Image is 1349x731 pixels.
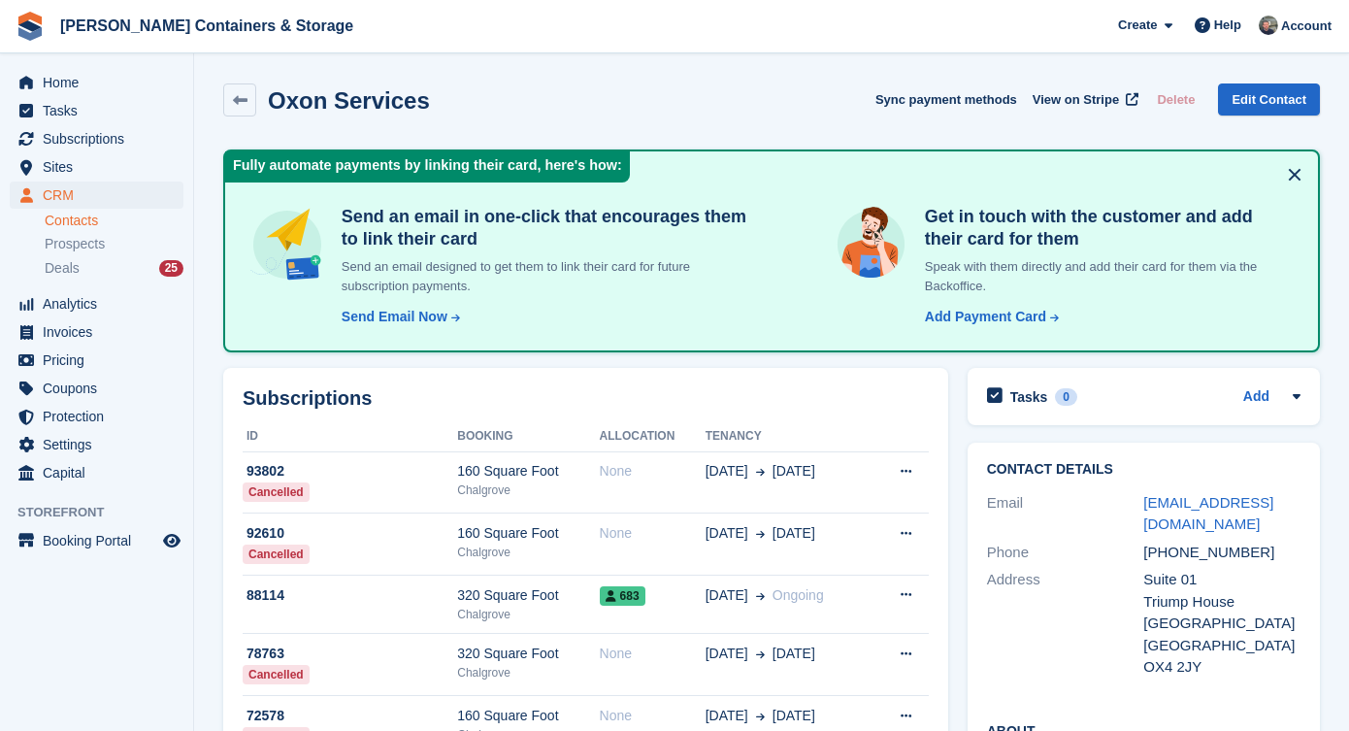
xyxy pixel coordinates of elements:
[457,664,599,681] div: Chalgrove
[43,459,159,486] span: Capital
[987,569,1144,679] div: Address
[45,259,80,278] span: Deals
[1143,613,1300,635] div: [GEOGRAPHIC_DATA]
[1149,83,1202,116] button: Delete
[1218,83,1320,116] a: Edit Contact
[10,375,183,402] a: menu
[1025,83,1142,116] a: View on Stripe
[773,587,824,603] span: Ongoing
[342,307,447,327] div: Send Email Now
[457,461,599,482] div: 160 Square Foot
[600,523,706,544] div: None
[600,421,706,452] th: Allocation
[160,529,183,552] a: Preview store
[243,545,310,564] div: Cancelled
[706,585,748,606] span: [DATE]
[10,182,183,209] a: menu
[10,153,183,181] a: menu
[706,706,748,726] span: [DATE]
[43,125,159,152] span: Subscriptions
[457,482,599,499] div: Chalgrove
[243,523,457,544] div: 92610
[1010,388,1048,406] h2: Tasks
[45,235,105,253] span: Prospects
[243,665,310,684] div: Cancelled
[45,234,183,254] a: Prospects
[773,644,815,664] span: [DATE]
[457,421,599,452] th: Booking
[1143,656,1300,679] div: OX4 2JY
[10,459,183,486] a: menu
[243,387,929,410] h2: Subscriptions
[10,318,183,346] a: menu
[268,87,430,114] h2: Oxon Services
[1055,388,1077,406] div: 0
[10,97,183,124] a: menu
[706,523,748,544] span: [DATE]
[334,206,755,249] h4: Send an email in one-click that encourages them to link their card
[243,461,457,482] div: 93802
[52,10,361,42] a: [PERSON_NAME] Containers & Storage
[706,644,748,664] span: [DATE]
[10,69,183,96] a: menu
[10,290,183,317] a: menu
[16,12,45,41] img: stora-icon-8386f47178a22dfd0bd8f6a31ec36ba5ce8667c1dd55bd0f319d3a0aa187defe.svg
[600,461,706,482] div: None
[43,153,159,181] span: Sites
[457,706,599,726] div: 160 Square Foot
[10,431,183,458] a: menu
[457,523,599,544] div: 160 Square Foot
[10,347,183,374] a: menu
[917,206,1295,249] h4: Get in touch with the customer and add their card for them
[225,151,630,183] div: Fully automate payments by linking their card, here's how:
[43,431,159,458] span: Settings
[925,307,1046,327] div: Add Payment Card
[243,421,457,452] th: ID
[243,644,457,664] div: 78763
[17,503,193,522] span: Storefront
[1143,569,1300,591] div: Suite 01
[457,644,599,664] div: 320 Square Foot
[43,318,159,346] span: Invoices
[833,206,909,282] img: get-in-touch-e3e95b6451f4e49772a6039d3abdde126589d6f45a760754adfa51be33bf0f70.svg
[10,403,183,430] a: menu
[45,258,183,279] a: Deals 25
[43,97,159,124] span: Tasks
[43,290,159,317] span: Analytics
[43,403,159,430] span: Protection
[159,260,183,277] div: 25
[600,706,706,726] div: None
[987,492,1144,536] div: Email
[457,544,599,561] div: Chalgrove
[1281,17,1332,36] span: Account
[987,542,1144,564] div: Phone
[457,606,599,623] div: Chalgrove
[600,586,645,606] span: 683
[600,644,706,664] div: None
[10,527,183,554] a: menu
[917,307,1061,327] a: Add Payment Card
[43,182,159,209] span: CRM
[1143,591,1300,614] div: Triump House
[45,212,183,230] a: Contacts
[917,257,1295,295] p: Speak with them directly and add their card for them via the Backoffice.
[1118,16,1157,35] span: Create
[773,706,815,726] span: [DATE]
[706,461,748,482] span: [DATE]
[243,585,457,606] div: 88114
[1143,542,1300,564] div: [PHONE_NUMBER]
[334,257,755,295] p: Send an email designed to get them to link their card for future subscription payments.
[1214,16,1241,35] span: Help
[1143,494,1273,533] a: [EMAIL_ADDRESS][DOMAIN_NAME]
[773,523,815,544] span: [DATE]
[10,125,183,152] a: menu
[457,585,599,606] div: 320 Square Foot
[43,347,159,374] span: Pricing
[1143,635,1300,657] div: [GEOGRAPHIC_DATA]
[243,482,310,502] div: Cancelled
[248,206,326,283] img: send-email-b5881ef4c8f827a638e46e229e590028c7e36e3a6c99d2365469aff88783de13.svg
[706,421,872,452] th: Tenancy
[1033,90,1119,110] span: View on Stripe
[43,375,159,402] span: Coupons
[43,527,159,554] span: Booking Portal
